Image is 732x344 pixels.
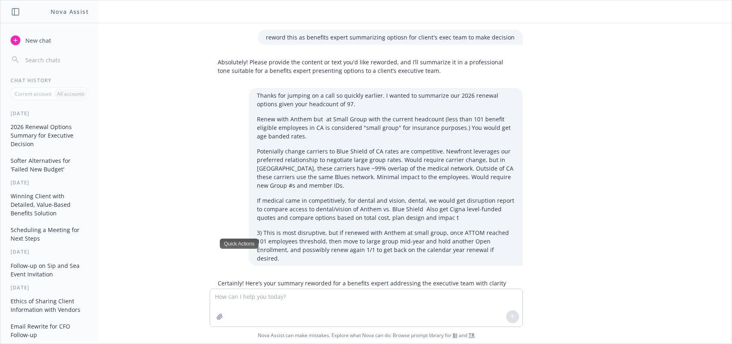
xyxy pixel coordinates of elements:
[257,91,515,108] p: Thanks for jumping on a call so quickly earlier. I wanted to summarize our 2026 renewal options g...
[4,327,728,344] span: Nova Assist can make mistakes. Explore what Nova can do: Browse prompt library for and
[24,36,51,45] span: New chat
[1,110,98,117] div: [DATE]
[1,77,98,84] div: Chat History
[218,58,515,75] p: Absolutely! Please provide the content or text you'd like reworded, and I’ll summarize it in a pr...
[7,120,92,151] button: 2026 Renewal Options Summary for Executive Decision
[1,179,98,186] div: [DATE]
[1,248,98,255] div: [DATE]
[7,154,92,176] button: Softer Alternatives for 'Failed New Budget'
[257,147,515,190] p: Potenially change carriers to Blue Shield of CA rates are competitive. Newfront leverages our pre...
[257,228,515,263] p: 3) This is most disruptive, but if renewed with Anthem at small group, once ATTOM reached 101 emp...
[7,33,92,48] button: New chat
[7,189,92,220] button: Winning Client with Detailed, Value-Based Benefits Solution
[7,294,92,316] button: Ethics of Sharing Client Information with Vendors
[24,54,88,66] input: Search chats
[15,90,51,97] p: Current account
[257,196,515,222] p: If medical came in competitively, for dental and vision, dental, we would get disruption report t...
[218,279,515,296] p: Certainly! Here’s your summary reworded for a benefits expert addressing the executive team with ...
[453,332,458,339] a: BI
[1,284,98,291] div: [DATE]
[51,7,89,16] h1: Nova Assist
[469,332,475,339] a: TR
[7,320,92,342] button: Email Rewrite for CFO Follow-up
[257,115,515,140] p: Renew with Anthem but at Small Group with the current headcount (less than 101 benefit eligible e...
[7,259,92,281] button: Follow-up on Sip and Sea Event Invitation
[7,223,92,245] button: Scheduling a Meeting for Next Steps
[266,33,515,42] p: reword this as benefits expert summarizing optiosn for client's exec team to make decision
[57,90,84,97] p: All accounts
